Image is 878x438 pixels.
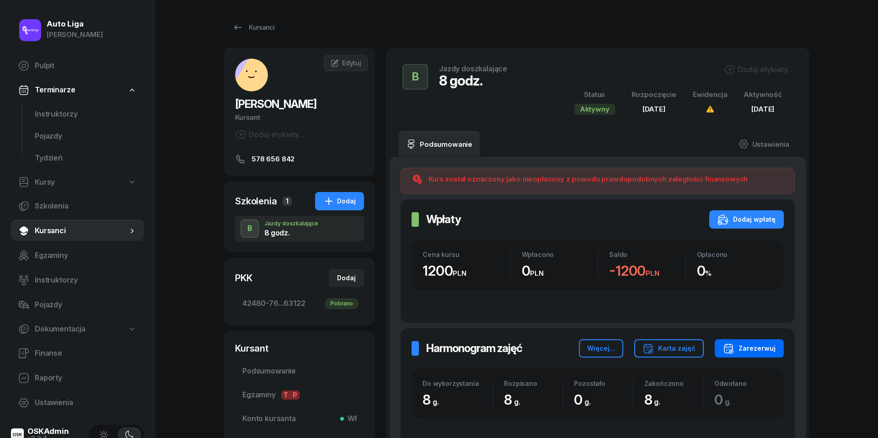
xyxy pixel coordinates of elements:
[232,22,274,33] div: Kursanci
[428,174,748,185] div: Kurs został oznaczony jako nieopłacony z powodu prawdopodobnych zaległości finansowych
[235,408,364,430] a: Konto kursantaWł
[235,112,364,123] div: Kursant
[724,64,793,75] button: Dodaj etykiety...
[35,274,137,286] span: Instruktorzy
[423,379,493,387] div: Do wykorzystania
[642,343,696,354] div: Karta zajęć
[11,245,144,267] a: Egzaminy
[423,251,510,258] div: Cena kursu
[35,372,137,384] span: Raporty
[697,262,773,279] div: 0
[731,131,797,157] a: Ustawienia
[744,89,782,101] div: Aktywność
[574,89,615,101] div: Status
[423,391,444,408] span: 8
[242,298,357,310] span: 42480-76...63122
[235,129,304,140] button: Dodaj etykiety...
[11,319,144,340] a: Dokumentacja
[514,397,520,406] small: g.
[439,72,507,89] div: 8 godz.
[697,251,773,258] div: Opłacono
[242,413,357,425] span: Konto kursanta
[11,269,144,291] a: Instruktorzy
[693,89,728,101] div: Ewidencja
[264,221,318,226] div: Jazdy doszkalające
[654,397,660,406] small: g.
[402,64,428,90] button: B
[324,55,368,71] a: Edytuj
[714,391,736,408] span: 0
[714,379,773,387] div: Odwołano
[35,200,137,212] span: Szkolenia
[634,339,704,358] button: Karta zajęć
[235,195,277,208] div: Szkolenia
[244,221,256,236] div: B
[242,389,357,401] span: Egzaminy
[579,339,623,358] button: Więcej...
[433,397,439,406] small: g.
[399,131,480,157] a: Podsumowanie
[11,172,144,193] a: Kursy
[315,192,364,210] button: Dodaj
[715,339,784,358] button: Zarezerwuj
[47,29,103,41] div: [PERSON_NAME]
[35,225,128,237] span: Kursanci
[574,379,632,387] div: Pozostało
[11,195,144,217] a: Szkolenia
[329,269,364,287] button: Dodaj
[574,391,632,408] div: 0
[644,391,665,408] span: 8
[235,360,364,382] a: Podsumowanie
[426,341,522,356] h2: Harmonogram zajęć
[35,84,75,96] span: Terminarze
[453,269,466,278] small: PLN
[35,397,137,409] span: Ustawienia
[725,397,731,406] small: g.
[408,68,423,86] div: B
[235,154,364,165] a: 578 656 842
[35,108,137,120] span: Instruktorzy
[235,384,364,406] a: EgzaminyTP
[426,212,461,227] h2: Wpłaty
[235,293,364,315] a: 42480-76...63122Pobrano
[35,152,137,164] span: Tydzień
[642,105,665,113] span: [DATE]
[35,323,86,335] span: Dokumentacja
[744,103,782,115] div: [DATE]
[242,365,357,377] span: Podsumowanie
[224,18,283,37] a: Kursanci
[11,367,144,389] a: Raporty
[11,392,144,414] a: Ustawienia
[27,147,144,169] a: Tydzień
[342,59,361,67] span: Edytuj
[705,269,712,278] small: %
[35,176,55,188] span: Kursy
[235,216,364,241] button: BJazdy doszkalające8 godz.
[646,269,659,278] small: PLN
[35,60,137,72] span: Pulpit
[522,262,598,279] div: 0
[723,343,776,354] div: Zarezerwuj
[337,272,356,283] div: Dodaj
[587,343,615,354] div: Więcej...
[584,397,591,406] small: g.
[632,89,676,101] div: Rozpoczęcie
[11,342,144,364] a: Finanse
[11,220,144,242] a: Kursanci
[35,347,137,359] span: Finanse
[35,130,137,142] span: Pojazdy
[344,413,357,425] span: Wł
[241,219,259,238] button: B
[35,250,137,262] span: Egzaminy
[325,298,359,309] div: Pobrano
[717,214,776,225] div: Dodaj wpłatę
[609,262,685,279] div: -1200
[35,299,137,311] span: Pojazdy
[709,210,784,229] button: Dodaj wpłatę
[283,197,292,206] span: 1
[609,251,685,258] div: Saldo
[264,229,318,236] div: 8 godz.
[235,272,252,284] div: PKK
